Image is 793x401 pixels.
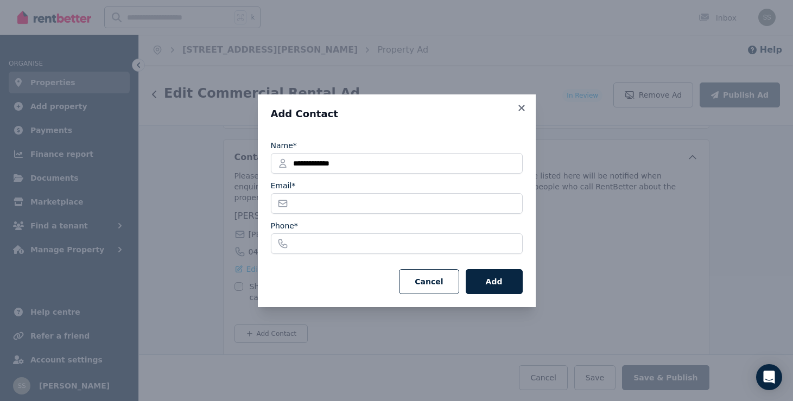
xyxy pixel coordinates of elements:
label: Phone* [271,220,298,231]
label: Name* [271,140,297,151]
button: Add [466,269,523,294]
h3: Add Contact [271,107,523,120]
div: Open Intercom Messenger [756,364,782,390]
label: Email* [271,180,296,191]
button: Cancel [399,269,459,294]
